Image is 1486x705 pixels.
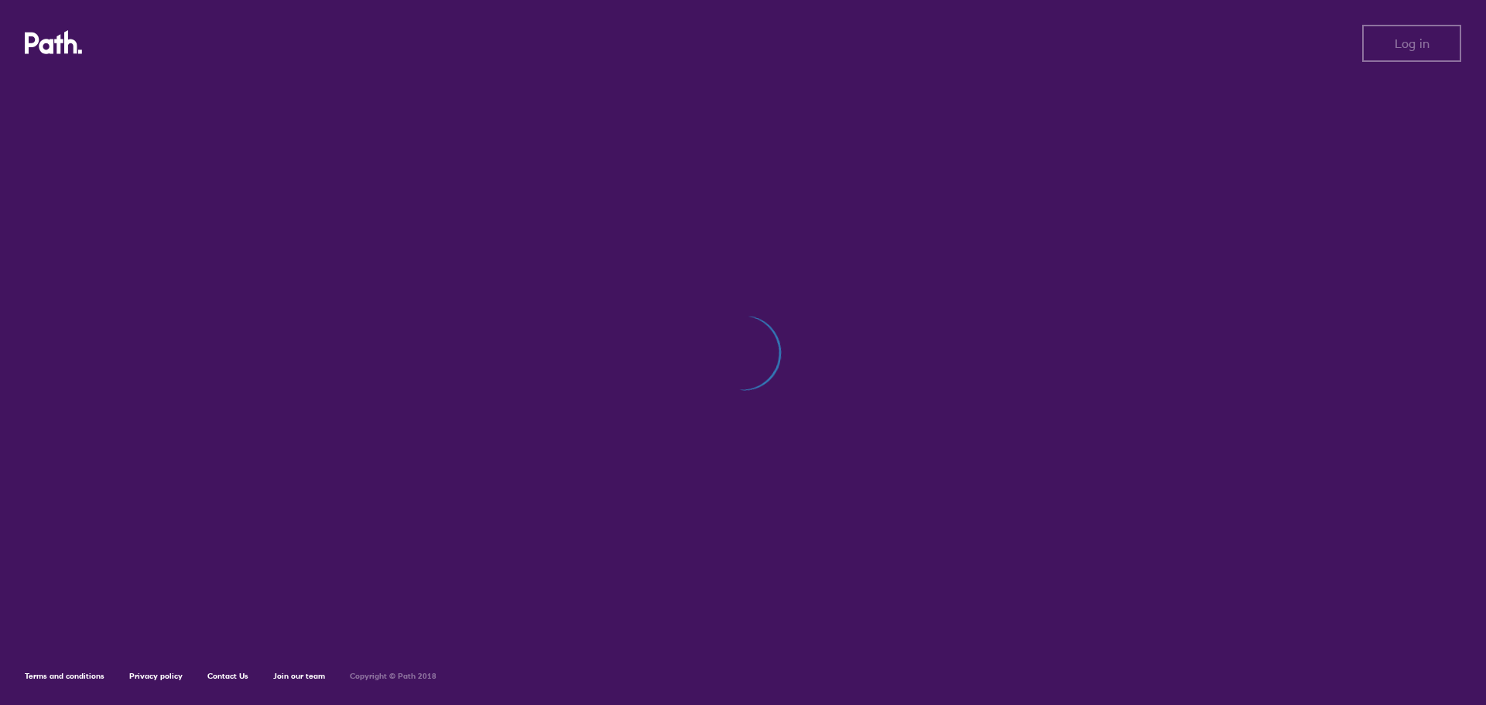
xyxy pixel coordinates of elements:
[207,671,248,681] a: Contact Us
[273,671,325,681] a: Join our team
[129,671,183,681] a: Privacy policy
[350,672,437,681] h6: Copyright © Path 2018
[1395,36,1430,50] span: Log in
[1362,25,1461,62] button: Log in
[25,671,104,681] a: Terms and conditions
